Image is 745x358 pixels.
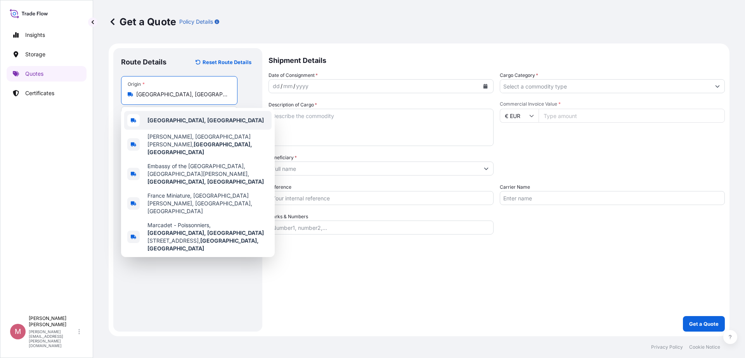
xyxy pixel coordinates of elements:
input: Your internal reference [269,191,494,205]
input: Type amount [539,109,725,123]
div: / [293,82,295,91]
p: Get a Quote [689,320,719,328]
button: Calendar [479,80,492,92]
label: Reference [269,183,291,191]
p: Get a Quote [109,16,176,28]
span: M [15,328,21,335]
span: Date of Consignment [269,71,318,79]
p: [PERSON_NAME] [PERSON_NAME] [29,315,77,328]
div: month, [282,82,293,91]
b: [GEOGRAPHIC_DATA], [GEOGRAPHIC_DATA] [147,178,264,185]
p: Policy Details [179,18,213,26]
p: Quotes [25,70,43,78]
p: Shipment Details [269,48,725,71]
label: Beneficiary [269,154,297,162]
div: Origin [128,81,145,87]
p: Reset Route Details [203,58,251,66]
span: Embassy of the [GEOGRAPHIC_DATA], [GEOGRAPHIC_DATA][PERSON_NAME], [147,162,269,186]
label: Cargo Category [500,71,538,79]
span: Commercial Invoice Value [500,101,725,107]
div: year, [295,82,309,91]
b: [GEOGRAPHIC_DATA], [GEOGRAPHIC_DATA] [147,117,264,123]
span: [PERSON_NAME], [GEOGRAPHIC_DATA][PERSON_NAME], [147,133,269,156]
p: Insights [25,31,45,39]
input: Origin [136,90,228,98]
label: Description of Cargo [269,101,317,109]
input: Text to appear on certificate [121,106,237,120]
button: Show suggestions [710,79,724,93]
label: Marks & Numbers [269,213,308,221]
span: Marcadet - Poissonniers, [STREET_ADDRESS], [147,221,269,252]
input: Number1, number2,... [269,221,494,235]
p: Storage [25,50,45,58]
button: Show suggestions [479,162,493,176]
div: / [281,82,282,91]
input: Full name [269,162,479,176]
b: [GEOGRAPHIC_DATA], [GEOGRAPHIC_DATA] [147,237,259,252]
p: Privacy Policy [651,344,683,350]
b: [GEOGRAPHIC_DATA], [GEOGRAPHIC_DATA] [147,229,264,236]
p: Certificates [25,89,54,97]
b: [GEOGRAPHIC_DATA], [GEOGRAPHIC_DATA] [147,141,252,155]
div: day, [272,82,281,91]
p: [PERSON_NAME][EMAIL_ADDRESS][PERSON_NAME][DOMAIN_NAME] [29,329,77,348]
label: Carrier Name [500,183,530,191]
span: France Miniature, [GEOGRAPHIC_DATA][PERSON_NAME], [GEOGRAPHIC_DATA], [GEOGRAPHIC_DATA] [147,192,269,215]
p: Route Details [121,57,166,67]
div: Show suggestions [121,108,275,257]
input: Enter name [500,191,725,205]
input: Select a commodity type [500,79,710,93]
p: Cookie Notice [689,344,720,350]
